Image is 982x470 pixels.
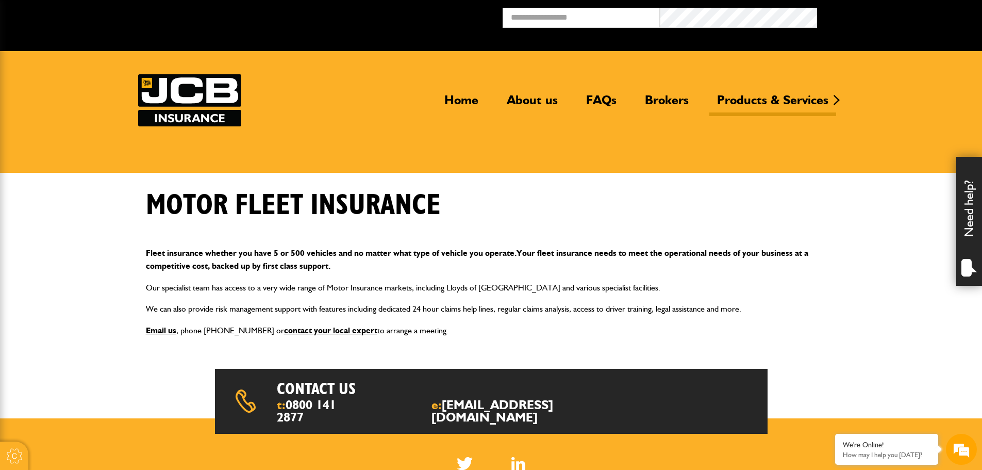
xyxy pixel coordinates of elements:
p: We can also provide risk management support with features including dedicated 24 hour claims help... [146,302,837,316]
a: LinkedIn [511,457,525,470]
a: Email us [146,326,176,335]
a: [EMAIL_ADDRESS][DOMAIN_NAME] [431,397,553,425]
p: How may I help you today? [843,451,930,459]
a: 0800 141 2877 [277,397,336,425]
div: We're Online! [843,441,930,449]
a: Home [437,92,486,116]
a: JCB Insurance Services [138,74,241,126]
span: t: [277,399,345,424]
img: Twitter [457,457,473,470]
span: e: [431,399,605,424]
h2: Contact us [277,379,519,399]
p: Fleet insurance whether you have 5 or 500 vehicles and no matter what type of vehicle you operate... [146,247,837,273]
p: , phone [PHONE_NUMBER] or to arrange a meeting. [146,324,837,337]
img: Linked In [511,457,525,470]
a: FAQs [578,92,624,116]
p: Our specialist team has access to a very wide range of Motor Insurance markets, including Lloyds ... [146,281,837,295]
a: About us [499,92,565,116]
div: Need help? [956,157,982,286]
a: Brokers [637,92,696,116]
img: JCB Insurance Services logo [138,74,241,126]
a: contact your local expert [284,326,377,335]
button: Broker Login [817,8,974,24]
a: Products & Services [709,92,836,116]
h1: Motor fleet insurance [146,188,441,223]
